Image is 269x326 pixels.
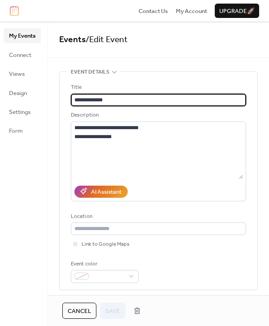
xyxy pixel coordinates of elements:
[86,31,128,48] span: / Edit Event
[4,123,41,138] a: Form
[4,28,41,43] a: My Events
[82,240,130,249] span: Link to Google Maps
[139,7,168,16] span: Contact Us
[176,7,207,16] span: My Account
[59,31,86,48] a: Events
[4,104,41,119] a: Settings
[68,307,91,316] span: Cancel
[139,6,168,15] a: Contact Us
[71,111,244,120] div: Description
[215,4,259,18] button: Upgrade🚀
[9,51,31,60] span: Connect
[10,6,19,16] img: logo
[71,83,244,92] div: Title
[91,187,121,196] div: AI Assistant
[62,303,96,319] button: Cancel
[219,7,255,16] span: Upgrade 🚀
[4,86,41,100] a: Design
[9,126,23,135] span: Form
[71,260,137,269] div: Event color
[71,212,244,221] div: Location
[9,108,30,117] span: Settings
[9,89,27,98] span: Design
[4,48,41,62] a: Connect
[9,70,25,78] span: Views
[74,186,128,197] button: AI Assistant
[71,68,109,77] span: Event details
[176,6,207,15] a: My Account
[4,66,41,81] a: Views
[9,31,35,40] span: My Events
